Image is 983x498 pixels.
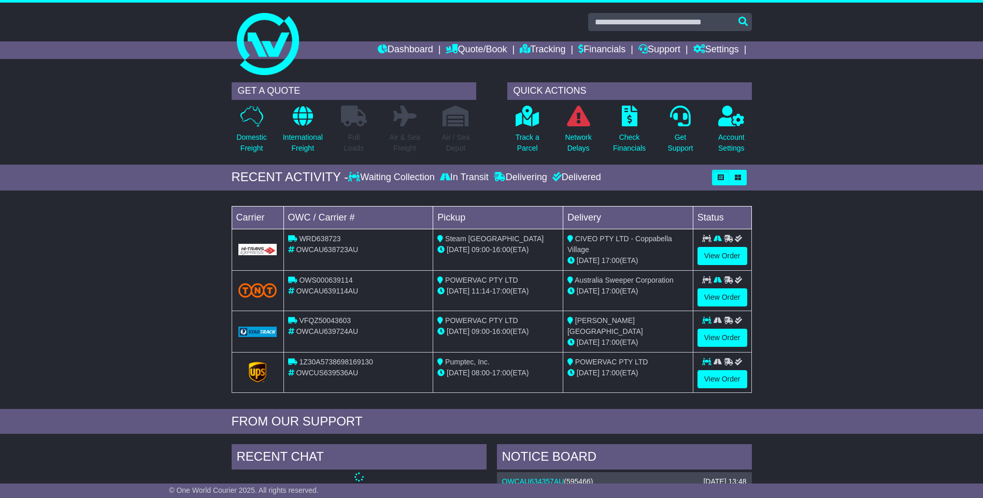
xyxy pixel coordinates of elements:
[445,235,544,243] span: Steam [GEOGRAPHIC_DATA]
[638,41,680,59] a: Support
[437,326,559,337] div: - (ETA)
[567,316,643,335] span: [PERSON_NAME][GEOGRAPHIC_DATA]
[236,105,267,159] a: DomesticFreight
[577,287,600,295] span: [DATE]
[693,41,739,59] a: Settings
[577,369,600,377] span: [DATE]
[236,132,266,154] p: Domestic Freight
[492,245,510,254] span: 16:00
[437,368,559,378] div: - (ETA)
[447,287,469,295] span: [DATE]
[564,105,592,159] a: NetworkDelays
[283,206,433,229] td: OWC / Carrier #
[612,105,646,159] a: CheckFinancials
[697,370,747,388] a: View Order
[296,245,358,254] span: OWCAU638723AU
[567,255,689,266] div: (ETA)
[282,105,323,159] a: InternationalFreight
[567,368,689,378] div: (ETA)
[437,172,491,183] div: In Transit
[566,477,591,486] span: 595466
[442,132,470,154] p: Air / Sea Depot
[472,369,490,377] span: 08:00
[602,338,620,346] span: 17:00
[378,41,433,59] a: Dashboard
[472,287,490,295] span: 11:14
[296,327,358,335] span: OWCAU639724AU
[697,288,747,306] a: View Order
[433,206,563,229] td: Pickup
[445,276,518,284] span: POWERVAC PTY LTD
[718,105,745,159] a: AccountSettings
[299,316,351,325] span: VFQZ50043603
[472,245,490,254] span: 09:00
[472,327,490,335] span: 09:00
[446,41,507,59] a: Quote/Book
[447,369,469,377] span: [DATE]
[697,329,747,347] a: View Order
[296,287,358,295] span: OWCAU639114AU
[447,245,469,254] span: [DATE]
[445,358,490,366] span: Pumptec, Inc.
[577,338,600,346] span: [DATE]
[283,132,323,154] p: International Freight
[520,41,565,59] a: Tracking
[693,206,751,229] td: Status
[602,256,620,265] span: 17:00
[232,444,487,472] div: RECENT CHAT
[232,206,283,229] td: Carrier
[445,316,518,325] span: POWERVAC PTY LTD
[502,477,564,486] a: OWCAU634357AU
[567,286,689,297] div: (ETA)
[169,486,319,494] span: © One World Courier 2025. All rights reserved.
[299,276,353,284] span: OWS000639114
[447,327,469,335] span: [DATE]
[238,283,277,297] img: TNT_Domestic.png
[437,286,559,297] div: - (ETA)
[578,41,625,59] a: Financials
[602,369,620,377] span: 17:00
[492,287,510,295] span: 17:00
[390,132,420,154] p: Air & Sea Freight
[492,369,510,377] span: 17:00
[296,369,358,377] span: OWCUS639536AU
[697,247,747,265] a: View Order
[502,477,747,486] div: ( )
[667,132,693,154] p: Get Support
[613,132,646,154] p: Check Financials
[550,172,601,183] div: Delivered
[249,362,266,383] img: GetCarrierServiceLogo
[577,256,600,265] span: [DATE]
[341,132,367,154] p: Full Loads
[563,206,693,229] td: Delivery
[299,358,373,366] span: 1Z30A5738698169130
[492,327,510,335] span: 16:00
[299,235,340,243] span: WRD638723
[667,105,693,159] a: GetSupport
[516,132,539,154] p: Track a Parcel
[348,172,437,183] div: Waiting Collection
[232,82,476,100] div: GET A QUOTE
[565,132,591,154] p: Network Delays
[238,327,277,337] img: GetCarrierServiceLogo
[567,235,672,254] span: CIVEO PTY LTD - Coppabella Village
[232,414,752,429] div: FROM OUR SUPPORT
[575,276,674,284] span: Australia Sweeper Corporation
[238,244,277,255] img: GetCarrierServiceLogo
[703,477,746,486] div: [DATE] 13:48
[497,444,752,472] div: NOTICE BOARD
[602,287,620,295] span: 17:00
[491,172,550,183] div: Delivering
[437,244,559,255] div: - (ETA)
[515,105,540,159] a: Track aParcel
[575,358,648,366] span: POWERVAC PTY LTD
[567,337,689,348] div: (ETA)
[232,170,349,185] div: RECENT ACTIVITY -
[718,132,745,154] p: Account Settings
[507,82,752,100] div: QUICK ACTIONS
